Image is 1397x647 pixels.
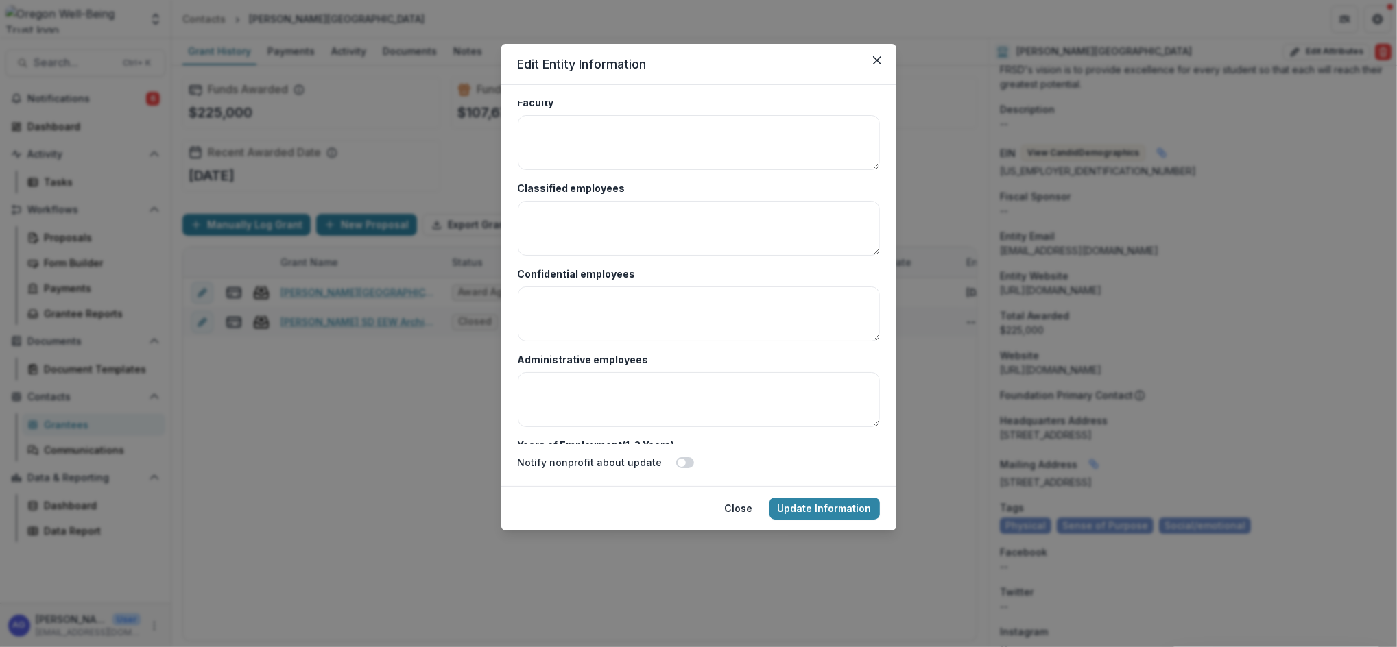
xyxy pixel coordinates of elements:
[518,438,872,452] label: Years of Employment(1-3 Years)
[769,498,880,520] button: Update Information
[501,44,896,85] header: Edit Entity Information
[518,267,872,281] label: Confidential employees
[866,49,888,71] button: Close
[717,498,761,520] button: Close
[518,181,872,195] label: Classified employees
[518,95,872,110] label: Faculty
[518,352,872,367] label: Administrative employees
[518,455,662,469] label: Notify nonprofit about update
